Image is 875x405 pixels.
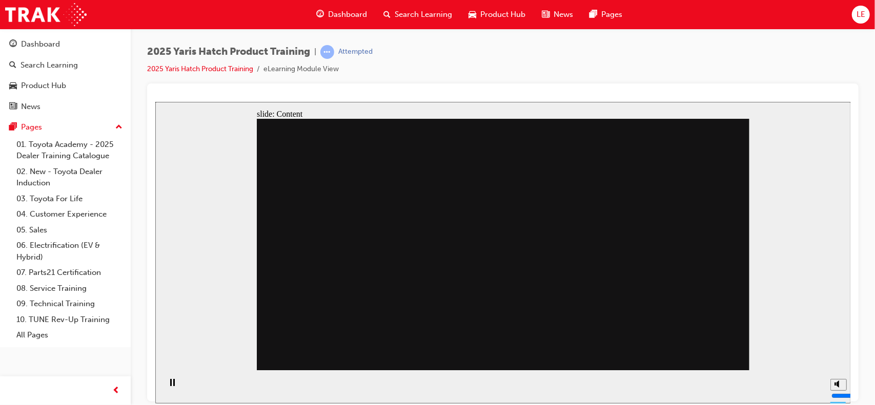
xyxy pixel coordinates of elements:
[21,80,66,92] div: Product Hub
[857,9,865,20] span: LE
[4,56,127,75] a: Search Learning
[21,38,60,50] div: Dashboard
[12,238,127,265] a: 06. Electrification (EV & Hybrid)
[21,121,42,133] div: Pages
[320,45,334,59] span: learningRecordVerb_ATTEMPT-icon
[589,8,597,21] span: pages-icon
[316,8,324,21] span: guage-icon
[147,65,253,73] a: 2025 Yaris Hatch Product Training
[480,9,525,20] span: Product Hub
[147,46,310,58] span: 2025 Yaris Hatch Product Training
[328,9,367,20] span: Dashboard
[852,6,870,24] button: LE
[395,9,452,20] span: Search Learning
[12,222,127,238] a: 05. Sales
[12,281,127,296] a: 08. Service Training
[581,4,630,25] a: pages-iconPages
[542,8,550,21] span: news-icon
[5,3,87,26] img: Trak
[460,4,534,25] a: car-iconProduct Hub
[670,268,690,302] div: misc controls
[12,191,127,207] a: 03. Toyota For Life
[338,47,373,57] div: Attempted
[5,268,23,302] div: playback controls
[534,4,581,25] a: news-iconNews
[675,277,691,289] button: Mute (Ctrl+Alt+M)
[4,118,127,137] button: Pages
[469,8,476,21] span: car-icon
[9,123,17,132] span: pages-icon
[9,81,17,91] span: car-icon
[12,327,127,343] a: All Pages
[314,46,316,58] span: |
[4,35,127,54] a: Dashboard
[601,9,622,20] span: Pages
[9,40,17,49] span: guage-icon
[4,33,127,118] button: DashboardSearch LearningProduct HubNews
[4,97,127,116] a: News
[12,137,127,164] a: 01. Toyota Academy - 2025 Dealer Training Catalogue
[21,101,40,113] div: News
[9,102,17,112] span: news-icon
[21,59,78,71] div: Search Learning
[12,265,127,281] a: 07. Parts21 Certification
[113,385,120,397] span: prev-icon
[554,9,573,20] span: News
[263,63,339,75] li: eLearning Module View
[115,121,123,134] span: up-icon
[12,206,127,222] a: 04. Customer Experience
[4,76,127,95] a: Product Hub
[383,8,391,21] span: search-icon
[375,4,460,25] a: search-iconSearch Learning
[12,312,127,328] a: 10. TUNE Rev-Up Training
[5,276,23,294] button: Pause (Ctrl+Alt+P)
[308,4,375,25] a: guage-iconDashboard
[12,164,127,191] a: 02. New - Toyota Dealer Induction
[9,61,16,70] span: search-icon
[676,290,742,298] input: volume
[12,296,127,312] a: 09. Technical Training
